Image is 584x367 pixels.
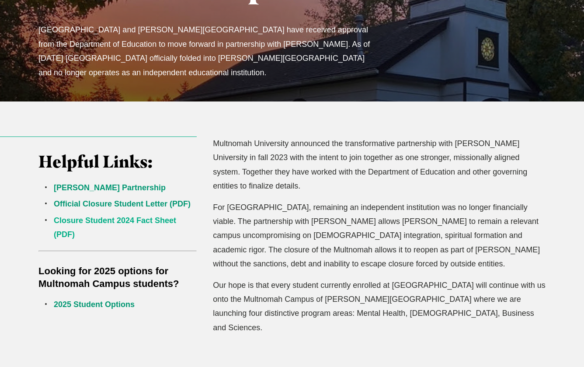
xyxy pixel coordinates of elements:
[38,23,376,80] p: [GEOGRAPHIC_DATA] and [PERSON_NAME][GEOGRAPHIC_DATA] have received approval from the Department o...
[213,136,546,193] p: Multnomah University announced the transformative partnership with [PERSON_NAME] University in fa...
[54,199,191,208] a: Official Closure Student Letter (PDF)
[213,278,546,335] p: Our hope is that every student currently enrolled at [GEOGRAPHIC_DATA] will continue with us onto...
[213,200,546,271] p: For [GEOGRAPHIC_DATA], remaining an independent institution was no longer financially viable. The...
[54,183,166,192] a: [PERSON_NAME] Partnership
[54,216,176,239] a: Closure Student 2024 Fact Sheet (PDF)
[54,300,135,309] a: 2025 Student Options
[38,152,197,172] h3: Helpful Links:
[38,265,197,291] h5: Looking for 2025 options for Multnomah Campus students?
